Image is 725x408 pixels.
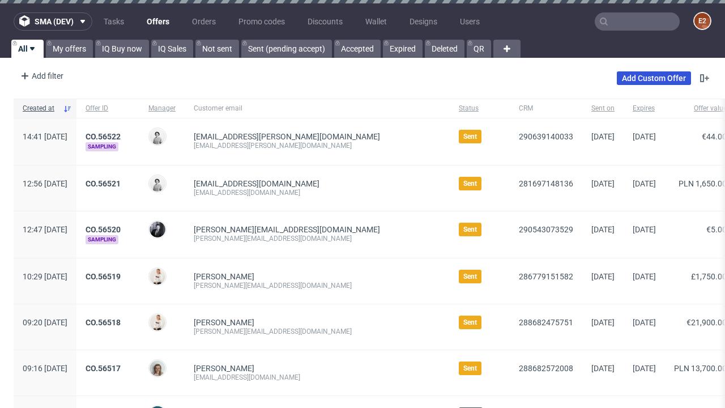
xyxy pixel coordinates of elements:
[241,40,332,58] a: Sent (pending accept)
[86,235,118,244] span: Sampling
[150,360,165,376] img: Monika Poźniak
[519,132,573,141] a: 290639140033
[86,225,121,234] a: CO.56520
[194,272,254,281] a: [PERSON_NAME]
[633,364,656,373] span: [DATE]
[194,132,380,141] span: [EMAIL_ADDRESS][PERSON_NAME][DOMAIN_NAME]
[617,71,691,85] a: Add Custom Offer
[633,318,656,327] span: [DATE]
[194,141,441,150] div: [EMAIL_ADDRESS][PERSON_NAME][DOMAIN_NAME]
[194,188,441,197] div: [EMAIL_ADDRESS][DOMAIN_NAME]
[150,222,165,237] img: Philippe Dubuy
[95,40,149,58] a: IQ Buy now
[591,179,615,188] span: [DATE]
[86,179,121,188] a: CO.56521
[232,12,292,31] a: Promo codes
[140,12,176,31] a: Offers
[150,269,165,284] img: Mari Fok
[86,364,121,373] a: CO.56517
[194,234,441,243] div: [PERSON_NAME][EMAIL_ADDRESS][DOMAIN_NAME]
[403,12,444,31] a: Designs
[23,104,58,113] span: Created at
[150,314,165,330] img: Mari Fok
[591,104,615,113] span: Sent on
[23,225,67,234] span: 12:47 [DATE]
[194,318,254,327] a: [PERSON_NAME]
[519,179,573,188] a: 281697148136
[633,179,656,188] span: [DATE]
[463,318,477,327] span: Sent
[86,104,130,113] span: Offer ID
[694,13,710,29] figcaption: e2
[334,40,381,58] a: Accepted
[591,272,615,281] span: [DATE]
[519,225,573,234] a: 290543073529
[86,132,121,141] a: CO.56522
[23,179,67,188] span: 12:56 [DATE]
[633,132,656,141] span: [DATE]
[23,132,67,141] span: 14:41 [DATE]
[519,318,573,327] a: 288682475751
[463,364,477,373] span: Sent
[194,104,441,113] span: Customer email
[633,272,656,281] span: [DATE]
[151,40,193,58] a: IQ Sales
[97,12,131,31] a: Tasks
[301,12,349,31] a: Discounts
[86,318,121,327] a: CO.56518
[194,364,254,373] a: [PERSON_NAME]
[185,12,223,31] a: Orders
[463,272,477,281] span: Sent
[463,179,477,188] span: Sent
[591,364,615,373] span: [DATE]
[425,40,464,58] a: Deleted
[46,40,93,58] a: My offers
[23,272,67,281] span: 10:29 [DATE]
[453,12,487,31] a: Users
[519,364,573,373] a: 288682572008
[11,40,44,58] a: All
[86,142,118,151] span: Sampling
[86,272,121,281] a: CO.56519
[150,129,165,144] img: Dudek Mariola
[459,104,501,113] span: Status
[463,132,477,141] span: Sent
[359,12,394,31] a: Wallet
[195,40,239,58] a: Not sent
[23,318,67,327] span: 09:20 [DATE]
[383,40,423,58] a: Expired
[633,225,656,234] span: [DATE]
[519,272,573,281] a: 286779151582
[591,318,615,327] span: [DATE]
[194,179,319,188] span: [EMAIL_ADDRESS][DOMAIN_NAME]
[194,327,441,336] div: [PERSON_NAME][EMAIL_ADDRESS][DOMAIN_NAME]
[519,104,573,113] span: CRM
[633,104,656,113] span: Expires
[16,67,66,85] div: Add filter
[467,40,491,58] a: QR
[23,364,67,373] span: 09:16 [DATE]
[591,132,615,141] span: [DATE]
[194,225,380,234] span: [PERSON_NAME][EMAIL_ADDRESS][DOMAIN_NAME]
[35,18,74,25] span: sma (dev)
[148,104,176,113] span: Manager
[194,373,441,382] div: [EMAIL_ADDRESS][DOMAIN_NAME]
[463,225,477,234] span: Sent
[194,281,441,290] div: [PERSON_NAME][EMAIL_ADDRESS][DOMAIN_NAME]
[150,176,165,192] img: Dudek Mariola
[591,225,615,234] span: [DATE]
[14,12,92,31] button: sma (dev)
